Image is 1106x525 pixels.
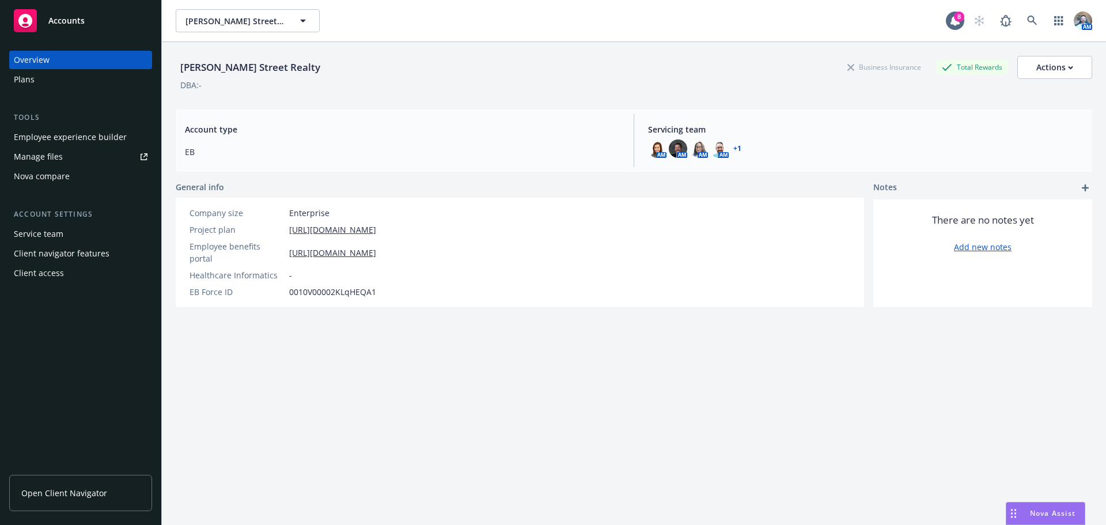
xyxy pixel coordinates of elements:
a: add [1078,181,1092,195]
span: Notes [873,181,897,195]
div: Plans [14,70,35,89]
button: Nova Assist [1006,502,1085,525]
div: Drag to move [1006,503,1021,524]
a: Switch app [1047,9,1070,32]
img: photo [648,139,666,158]
div: Account settings [9,209,152,220]
img: photo [710,139,729,158]
button: [PERSON_NAME] Street Realty [176,9,320,32]
a: Client navigator features [9,244,152,263]
a: Nova compare [9,167,152,186]
a: Employee experience builder [9,128,152,146]
span: EB [185,146,620,158]
div: Service team [14,225,63,243]
span: Nova Assist [1030,508,1075,518]
span: Account type [185,123,620,135]
span: - [289,269,292,281]
span: There are no notes yet [932,213,1034,227]
a: Client access [9,264,152,282]
div: Employee benefits portal [190,240,285,265]
a: [URL][DOMAIN_NAME] [289,224,376,236]
span: Enterprise [289,207,329,219]
span: Open Client Navigator [21,487,107,499]
div: Employee experience builder [14,128,127,146]
a: Start snowing [968,9,991,32]
span: General info [176,181,224,193]
a: Search [1021,9,1044,32]
a: Accounts [9,5,152,37]
div: Total Rewards [936,60,1008,74]
a: [URL][DOMAIN_NAME] [289,247,376,259]
div: Healthcare Informatics [190,269,285,281]
span: Accounts [48,16,85,25]
div: DBA: - [180,79,202,91]
a: Add new notes [954,241,1012,253]
div: EB Force ID [190,286,285,298]
div: Tools [9,112,152,123]
div: Company size [190,207,285,219]
a: Service team [9,225,152,243]
a: Report a Bug [994,9,1017,32]
img: photo [669,139,687,158]
div: [PERSON_NAME] Street Realty [176,60,325,75]
div: Client access [14,264,64,282]
div: Nova compare [14,167,70,186]
div: Client navigator features [14,244,109,263]
div: Business Insurance [842,60,927,74]
span: [PERSON_NAME] Street Realty [185,15,285,27]
a: Manage files [9,148,152,166]
a: +1 [733,145,741,152]
a: Plans [9,70,152,89]
button: Actions [1017,56,1092,79]
span: 0010V00002KLqHEQA1 [289,286,376,298]
div: Project plan [190,224,285,236]
span: Servicing team [648,123,1083,135]
div: Actions [1036,56,1073,78]
img: photo [1074,12,1092,30]
a: Overview [9,51,152,69]
div: Manage files [14,148,63,166]
div: 8 [954,12,964,22]
img: photo [690,139,708,158]
div: Overview [14,51,50,69]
